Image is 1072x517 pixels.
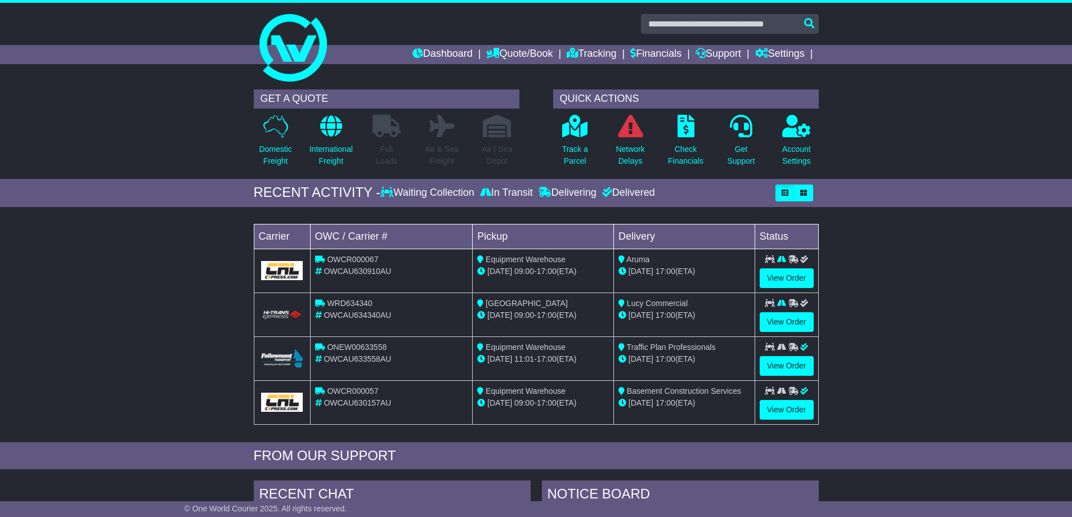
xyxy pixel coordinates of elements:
[327,343,387,352] span: ONEW00633558
[567,45,616,64] a: Tracking
[562,114,589,173] a: Track aParcel
[537,398,557,407] span: 17:00
[259,143,291,167] p: Domestic Freight
[755,45,805,64] a: Settings
[327,386,378,395] span: OWCR000057
[261,393,303,412] img: GetCarrierServiceLogo
[487,398,512,407] span: [DATE]
[412,45,473,64] a: Dashboard
[656,311,675,320] span: 17:00
[258,114,292,173] a: DomesticFreight
[254,89,519,109] div: GET A QUOTE
[760,400,814,420] a: View Order
[782,143,811,167] p: Account Settings
[261,349,303,368] img: Followmont_Transport.png
[656,398,675,407] span: 17:00
[782,114,811,173] a: AccountSettings
[373,143,401,167] p: Full Loads
[324,267,391,276] span: OWCAU630910AU
[760,268,814,288] a: View Order
[309,114,353,173] a: InternationalFreight
[629,267,653,276] span: [DATE]
[618,397,750,409] div: (ETA)
[514,267,534,276] span: 09:00
[629,354,653,363] span: [DATE]
[310,143,353,167] p: International Freight
[482,143,513,167] p: Air / Sea Depot
[486,255,566,264] span: Equipment Warehouse
[618,266,750,277] div: (ETA)
[626,255,649,264] span: Aruma
[613,224,755,249] td: Delivery
[254,224,310,249] td: Carrier
[618,309,750,321] div: (ETA)
[477,397,609,409] div: - (ETA)
[542,480,819,511] div: NOTICE BOARD
[380,187,477,199] div: Waiting Collection
[618,353,750,365] div: (ETA)
[327,255,378,264] span: OWCR000067
[599,187,655,199] div: Delivered
[553,89,819,109] div: QUICK ACTIONS
[477,187,536,199] div: In Transit
[261,261,303,280] img: GetCarrierServiceLogo
[629,398,653,407] span: [DATE]
[537,267,557,276] span: 17:00
[537,311,557,320] span: 17:00
[324,398,391,407] span: OWCAU630157AU
[486,45,553,64] a: Quote/Book
[627,299,688,308] span: Lucy Commercial
[656,267,675,276] span: 17:00
[514,311,534,320] span: 09:00
[615,114,645,173] a: NetworkDelays
[629,311,653,320] span: [DATE]
[254,448,819,464] div: FROM OUR SUPPORT
[477,266,609,277] div: - (ETA)
[477,353,609,365] div: - (ETA)
[486,343,566,352] span: Equipment Warehouse
[327,299,372,308] span: WRD634340
[254,480,531,511] div: RECENT CHAT
[616,143,644,167] p: Network Delays
[696,45,741,64] a: Support
[755,224,818,249] td: Status
[536,187,599,199] div: Delivering
[486,386,566,395] span: Equipment Warehouse
[760,356,814,376] a: View Order
[562,143,588,167] p: Track a Parcel
[727,143,755,167] p: Get Support
[537,354,557,363] span: 17:00
[760,312,814,332] a: View Order
[324,311,391,320] span: OWCAU634340AU
[261,310,303,321] img: HiTrans.png
[487,267,512,276] span: [DATE]
[627,343,716,352] span: Traffic Plan Professionals
[487,354,512,363] span: [DATE]
[630,45,681,64] a: Financials
[473,224,614,249] td: Pickup
[324,354,391,363] span: OWCAU633558AU
[310,224,473,249] td: OWC / Carrier #
[477,309,609,321] div: - (ETA)
[487,311,512,320] span: [DATE]
[514,354,534,363] span: 11:01
[185,504,347,513] span: © One World Courier 2025. All rights reserved.
[668,143,703,167] p: Check Financials
[486,299,568,308] span: [GEOGRAPHIC_DATA]
[425,143,459,167] p: Air & Sea Freight
[667,114,704,173] a: CheckFinancials
[656,354,675,363] span: 17:00
[254,185,381,201] div: RECENT ACTIVITY -
[726,114,755,173] a: GetSupport
[627,386,741,395] span: Basement Construction Services
[514,398,534,407] span: 09:00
